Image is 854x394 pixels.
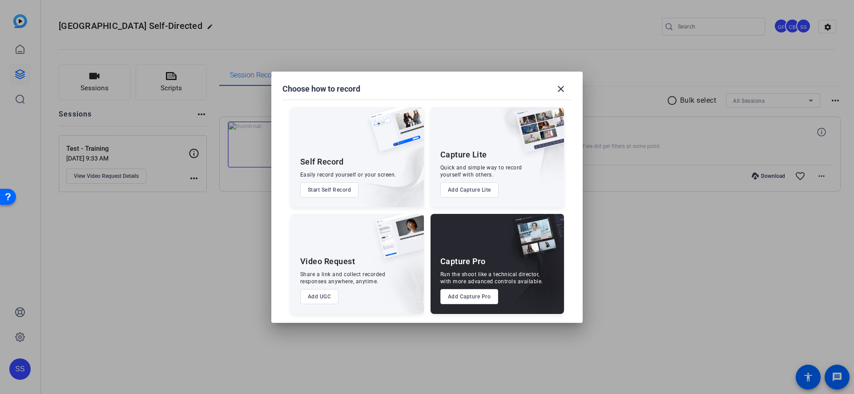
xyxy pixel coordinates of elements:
img: self-record.png [363,107,424,161]
img: capture-pro.png [505,214,564,268]
div: Capture Pro [440,256,486,267]
img: embarkstudio-capture-lite.png [484,107,564,196]
img: embarkstudio-capture-pro.png [498,225,564,314]
img: capture-lite.png [509,107,564,161]
button: Add Capture Pro [440,289,499,304]
img: ugc-content.png [369,214,424,268]
h1: Choose how to record [282,84,360,94]
div: Capture Lite [440,149,487,160]
button: Start Self Record [300,182,359,197]
button: Add UGC [300,289,339,304]
img: embarkstudio-ugc-content.png [372,241,424,314]
div: Quick and simple way to record yourself with others. [440,164,522,178]
div: Share a link and collect recorded responses anywhere, anytime. [300,271,386,285]
img: embarkstudio-self-record.png [346,126,424,207]
div: Self Record [300,157,344,167]
button: Add Capture Lite [440,182,499,197]
div: Video Request [300,256,355,267]
div: Run the shoot like a technical director, with more advanced controls available. [440,271,543,285]
mat-icon: close [556,84,566,94]
div: Easily record yourself or your screen. [300,171,396,178]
